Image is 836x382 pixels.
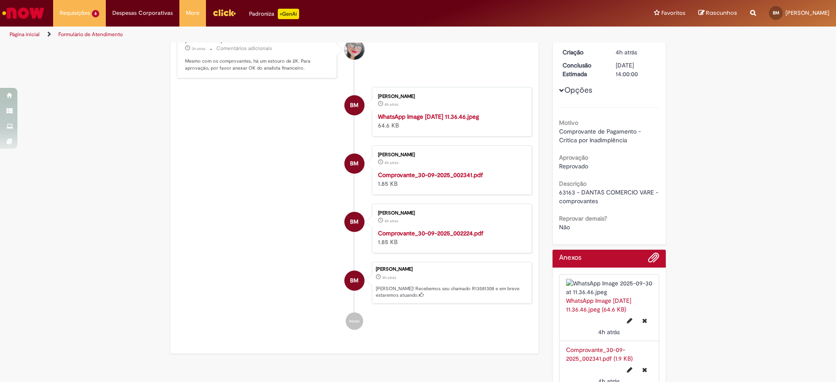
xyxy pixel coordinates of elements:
ul: Histórico de tíquete [177,23,532,338]
span: 4h atrás [382,275,396,280]
a: Página inicial [10,31,40,38]
span: Não [559,223,570,231]
span: 3h atrás [192,46,206,51]
a: Comprovante_30-09-2025_002341.pdf (1.9 KB) [566,346,633,362]
img: click_logo_yellow_360x200.png [212,6,236,19]
time: 30/09/2025 12:44:32 [384,218,398,224]
div: [DATE] 14:00:00 [616,61,656,78]
span: 4h atrás [616,48,637,56]
p: Mesmo com os comprovantes, há um estouro de 2K. Para aprovação, por favor anexar OK do analista f... [185,58,330,71]
div: [PERSON_NAME] [378,211,523,216]
span: BM [350,153,358,174]
span: Comprovante de Pagamento - Crítica por Inadimplência [559,127,643,144]
p: +GenAi [278,9,299,19]
span: BM [350,211,358,232]
b: Motivo [559,119,578,127]
b: Aprovação [559,154,588,161]
div: 1.85 KB [378,171,523,188]
a: Formulário de Atendimento [58,31,123,38]
time: 30/09/2025 12:44:43 [598,328,620,336]
span: 4h atrás [384,160,398,165]
div: Padroniza [249,9,299,19]
span: Rascunhos [706,9,737,17]
time: 30/09/2025 12:44:46 [616,48,637,56]
small: Comentários adicionais [216,45,272,52]
a: Comprovante_30-09-2025_002224.pdf [378,229,483,237]
time: 30/09/2025 12:44:33 [384,160,398,165]
span: Requisições [60,9,90,17]
dt: Criação [556,48,610,57]
button: Editar nome de arquivo WhatsApp Image 2025-09-30 at 11.36.46.jpeg [622,314,637,328]
span: Despesas Corporativas [112,9,173,17]
a: Rascunhos [698,9,737,17]
li: Belkarla Maria Azevedo De Medeiros [177,262,532,304]
ul: Trilhas de página [7,27,551,43]
b: Descrição [559,180,587,188]
span: BM [350,95,358,116]
div: [PERSON_NAME] [376,267,527,272]
div: 1.85 KB [378,229,523,246]
time: 30/09/2025 12:44:43 [384,102,398,107]
div: [PERSON_NAME] [378,152,523,157]
span: [PERSON_NAME] [785,9,829,17]
time: 30/09/2025 13:20:38 [192,46,206,51]
a: WhatsApp Image [DATE] 11.36.46.jpeg [378,113,479,121]
span: 6 [92,10,99,17]
b: Reprovar demais? [559,214,607,222]
time: 30/09/2025 12:44:46 [382,275,396,280]
img: WhatsApp Image 2025-09-30 at 11.36.46.jpeg [566,279,653,296]
div: Belkarla Maria Azevedo De Medeiros [344,271,364,291]
dt: Conclusão Estimada [556,61,610,78]
span: 63163 - DANTAS COMERCIO VARE - comprovantes [559,188,660,205]
div: Belkarla Maria Azevedo De Medeiros [344,154,364,174]
div: Franciele Fernanda Melo dos Santos [344,40,364,60]
a: Comprovante_30-09-2025_002341.pdf [378,171,483,179]
h2: Anexos [559,254,581,262]
img: ServiceNow [1,4,46,22]
button: Editar nome de arquivo Comprovante_30-09-2025_002341.pdf [622,363,637,377]
span: BM [773,10,779,16]
button: Adicionar anexos [648,252,659,268]
span: More [186,9,199,17]
div: Belkarla Maria Azevedo De Medeiros [344,212,364,232]
button: Excluir WhatsApp Image 2025-09-30 at 11.36.46.jpeg [637,314,652,328]
div: [PERSON_NAME] [378,94,523,99]
span: 4h atrás [384,218,398,224]
a: WhatsApp Image [DATE] 11.36.46.jpeg (64.6 KB) [566,297,631,313]
p: [PERSON_NAME]! Recebemos seu chamado R13581308 e em breve estaremos atuando. [376,285,527,299]
div: Belkarla Maria Azevedo De Medeiros [344,95,364,115]
button: Excluir Comprovante_30-09-2025_002341.pdf [637,363,652,377]
span: 4h atrás [598,328,620,336]
span: Favoritos [661,9,685,17]
span: 4h atrás [384,102,398,107]
span: Reprovado [559,162,588,170]
div: 30/09/2025 12:44:46 [616,48,656,57]
div: 64.6 KB [378,112,523,130]
span: BM [350,270,358,291]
